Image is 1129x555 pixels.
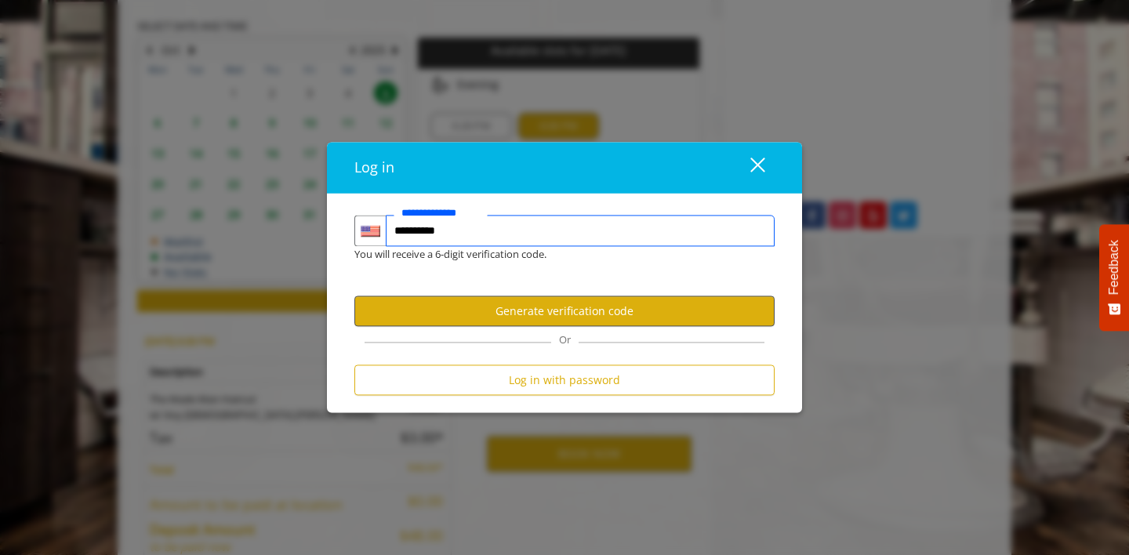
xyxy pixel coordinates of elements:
button: close dialog [721,152,775,184]
span: Log in [354,158,394,177]
div: You will receive a 6-digit verification code. [343,247,763,263]
div: Country [354,216,386,247]
span: Or [551,333,579,347]
button: Feedback - Show survey [1099,224,1129,331]
div: close dialog [732,156,764,180]
button: Generate verification code [354,296,775,327]
span: Feedback [1107,240,1121,295]
button: Log in with password [354,365,775,396]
